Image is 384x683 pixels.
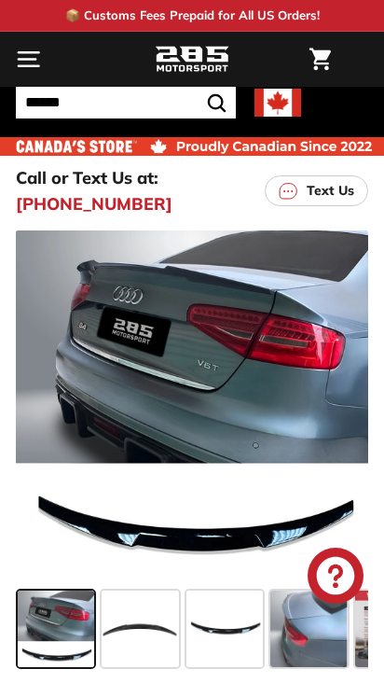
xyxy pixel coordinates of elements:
p: 📦 Customs Fees Prepaid for All US Orders! [65,7,320,25]
inbox-online-store-chat: Shopify online store chat [302,548,369,608]
p: Text Us [307,181,354,201]
a: [PHONE_NUMBER] [16,191,172,216]
img: Logo_285_Motorsport_areodynamics_components [155,44,229,76]
input: Search [16,87,236,118]
a: Cart [300,33,340,86]
a: Text Us [265,175,368,206]
p: Call or Text Us at: [16,165,158,190]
